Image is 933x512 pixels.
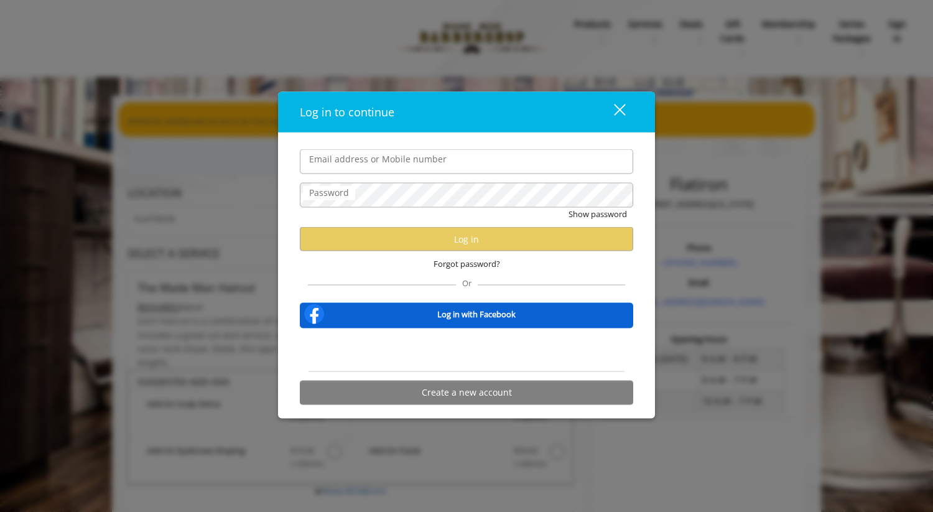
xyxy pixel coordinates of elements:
[434,258,500,271] span: Forgot password?
[303,152,453,166] label: Email address or Mobile number
[456,277,478,288] span: Or
[404,336,530,363] iframe: Sign in with Google Button
[300,183,633,208] input: Password
[591,100,633,125] button: close dialog
[300,227,633,251] button: Log in
[300,149,633,174] input: Email address or Mobile number
[437,307,516,320] b: Log in with Facebook
[300,380,633,404] button: Create a new account
[303,186,355,200] label: Password
[600,103,624,121] div: close dialog
[302,301,327,326] img: facebook-logo
[569,208,627,221] button: Show password
[300,105,394,119] span: Log in to continue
